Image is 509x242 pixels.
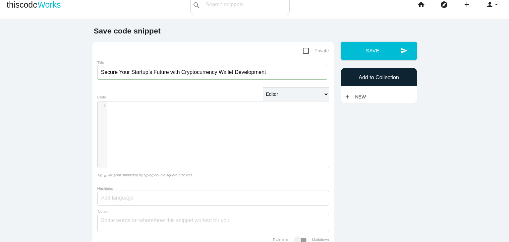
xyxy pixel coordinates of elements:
[97,65,327,80] input: What does this code do?
[344,91,350,103] i: add
[344,75,414,81] h6: Add to Collection
[101,191,141,205] input: Add language
[341,42,417,60] button: sendSave
[97,173,193,177] i: Tip: [[Link your snippets]] by typing double square brackets
[98,210,107,214] label: Notes
[97,95,106,99] label: Code
[94,27,161,35] b: Save code snippet
[98,103,107,108] div: 1
[97,186,113,190] label: Hashtags
[400,42,408,60] i: send
[344,91,369,103] a: addNew
[303,47,329,55] span: Private
[273,238,329,242] label: Plain text Markdown
[97,61,104,65] label: Title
